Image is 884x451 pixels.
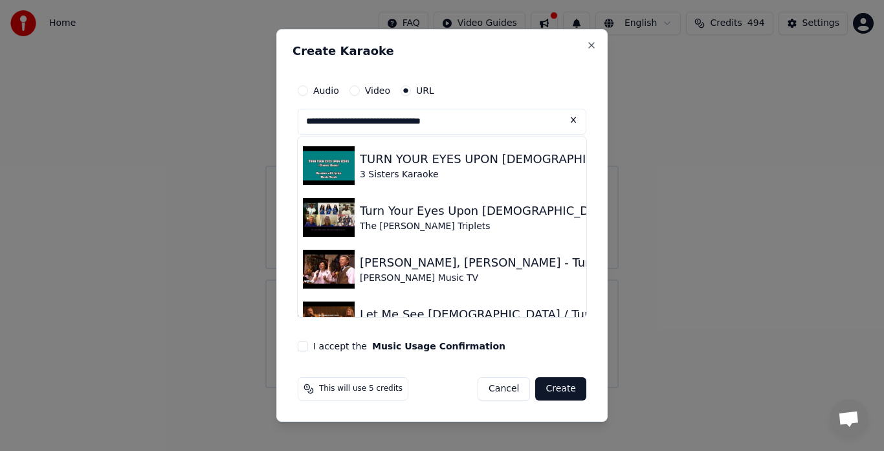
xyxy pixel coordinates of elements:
img: Let Me See Jesus / Turn Your Eyes Upon Jesus - Matt Redman & Charity Gayle [303,302,355,340]
img: Allison Durham Speer, Steve Amerson - Turn Your Eyes Upon Jesus [303,250,355,289]
label: Video [365,86,390,95]
label: I accept the [313,342,505,351]
div: 3 Sisters Karaoke [360,168,742,181]
img: Turn Your Eyes Upon Jesus || The Foster Triplets and Jehovah Shalom [303,198,355,237]
label: URL [416,86,434,95]
div: [PERSON_NAME], [PERSON_NAME] - Turn Your Eyes Upon [DEMOGRAPHIC_DATA] [360,254,827,272]
div: [PERSON_NAME] Music TV [360,272,827,285]
img: TURN YOUR EYES UPON JESUS "Karaoke Version" [303,146,355,185]
button: I accept the [372,342,505,351]
button: Advanced [298,297,586,331]
button: Cancel [478,377,530,401]
label: Audio [313,86,339,95]
span: This will use 5 credits [319,384,403,394]
h2: Create Karaoke [293,45,591,57]
button: Create [535,377,586,401]
div: TURN YOUR EYES UPON [DEMOGRAPHIC_DATA] "Karaoke Version" [360,150,742,168]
